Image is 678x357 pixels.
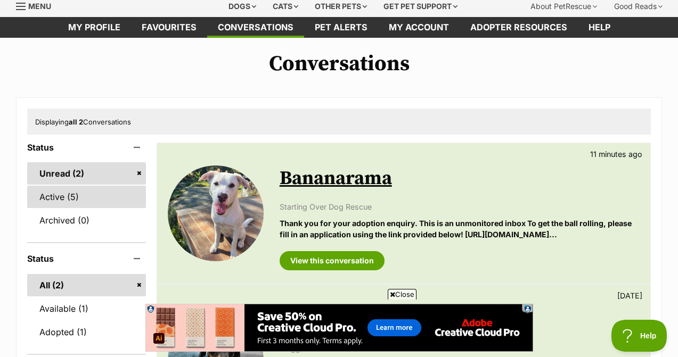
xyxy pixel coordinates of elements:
[27,321,146,343] a: Adopted (1)
[27,254,146,263] header: Status
[460,17,578,38] a: Adopter resources
[378,17,460,38] a: My account
[578,17,621,38] a: Help
[27,162,146,185] a: Unread (2)
[58,17,131,38] a: My profile
[280,251,385,270] a: View this conversation
[280,218,640,240] p: Thank you for your adoption enquiry. This is an unmonitored inbox To get the ball rolling, please...
[27,297,146,320] a: Available (1)
[280,167,392,190] a: Bananarama
[207,17,304,38] a: conversations
[27,186,146,208] a: Active (5)
[145,304,533,352] iframe: Advertisement
[304,17,378,38] a: Pet alerts
[27,143,146,152] header: Status
[28,2,51,11] span: Menu
[611,320,667,352] iframe: Help Scout Beacon - Open
[69,118,83,126] strong: all 2
[131,17,207,38] a: Favourites
[617,290,642,301] p: [DATE]
[27,274,146,296] a: All (2)
[280,201,640,212] p: Starting Over Dog Rescue
[35,118,131,126] span: Displaying Conversations
[388,289,416,300] span: Close
[27,209,146,231] a: Archived (0)
[168,165,264,261] img: Bananarama
[590,148,642,160] p: 11 minutes ago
